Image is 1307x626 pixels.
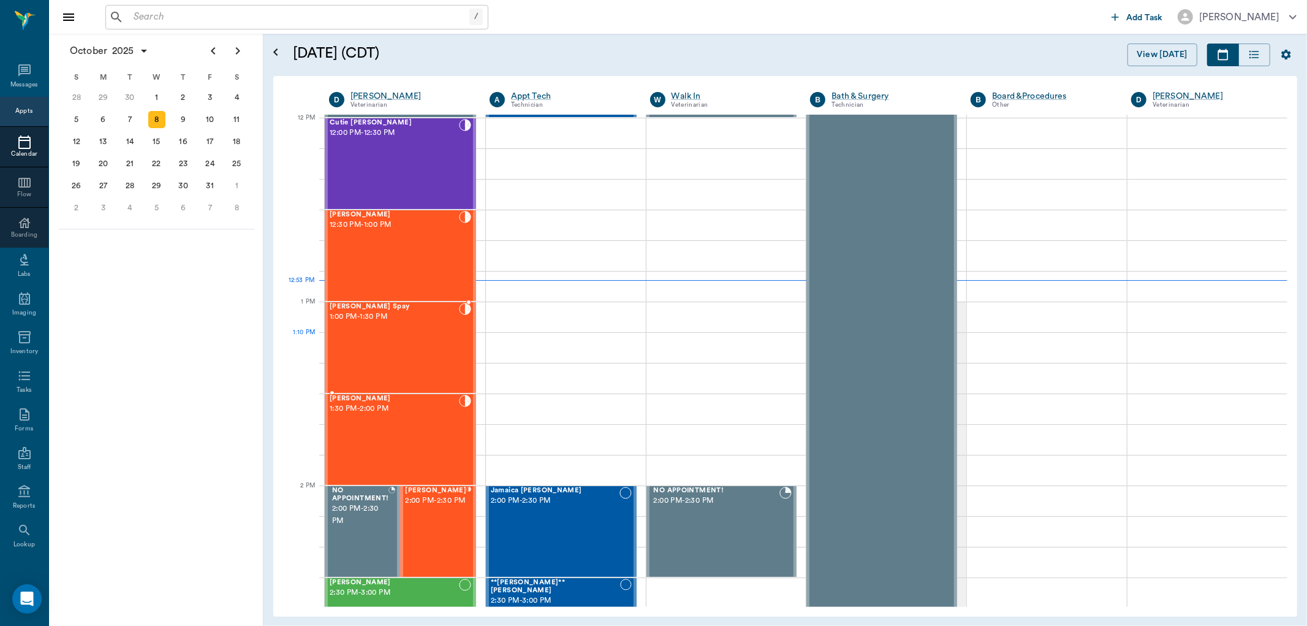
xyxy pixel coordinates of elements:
div: Inventory [10,347,38,356]
span: NO APPOINTMENT! [332,487,388,503]
div: Thursday, October 23, 2025 [175,155,192,172]
div: Thursday, October 2, 2025 [175,89,192,106]
span: [PERSON_NAME] [330,211,459,219]
span: 1:30 PM - 2:00 PM [330,403,459,415]
div: Monday, September 29, 2025 [94,89,112,106]
a: Appt Tech [511,90,632,102]
div: W [143,68,170,86]
div: Veterinarian [1153,100,1273,110]
div: Saturday, October 25, 2025 [228,155,245,172]
div: Friday, October 3, 2025 [202,89,219,106]
div: CHECKED_IN, 12:00 PM - 12:30 PM [325,118,476,210]
div: F [197,68,224,86]
div: Monday, October 20, 2025 [94,155,112,172]
div: BOOKED, 2:00 PM - 2:30 PM [646,486,797,578]
span: 2:00 PM - 2:30 PM [405,495,466,507]
div: Friday, October 17, 2025 [202,133,219,150]
div: W [650,92,665,107]
div: Saturday, October 18, 2025 [228,133,245,150]
div: Thursday, November 6, 2025 [175,199,192,216]
div: Monday, October 13, 2025 [94,133,112,150]
div: Sunday, October 19, 2025 [68,155,85,172]
div: Friday, October 24, 2025 [202,155,219,172]
span: 1:00 PM - 1:30 PM [330,311,459,323]
div: Sunday, September 28, 2025 [68,89,85,106]
div: Saturday, November 1, 2025 [228,177,245,194]
div: Wednesday, October 15, 2025 [148,133,165,150]
span: NO APPOINTMENT! [654,487,780,495]
div: D [329,92,344,107]
div: Thursday, October 9, 2025 [175,111,192,128]
div: CHECKED_IN, 12:30 PM - 1:00 PM [325,210,476,302]
button: View [DATE] [1127,44,1197,66]
div: Veterinarian [350,100,471,110]
div: Wednesday, November 5, 2025 [148,199,165,216]
div: Sunday, October 12, 2025 [68,133,85,150]
div: Saturday, October 4, 2025 [228,89,245,106]
div: T [116,68,143,86]
div: Wednesday, October 22, 2025 [148,155,165,172]
button: Open calendar [268,29,283,76]
div: Board &Procedures [992,90,1113,102]
span: [PERSON_NAME] Spay [330,303,459,311]
div: S [223,68,250,86]
button: October2025 [64,39,155,63]
div: M [90,68,117,86]
div: CHECKED_IN, 2:00 PM - 2:30 PM [400,486,475,578]
input: Search [129,9,469,26]
button: Next page [225,39,250,63]
div: Monday, November 3, 2025 [94,199,112,216]
div: 2 PM [283,479,315,510]
div: Saturday, October 11, 2025 [228,111,245,128]
span: **[PERSON_NAME]** [PERSON_NAME] [491,579,620,595]
div: Saturday, November 8, 2025 [228,199,245,216]
button: Close drawer [56,5,81,29]
div: Technician [832,100,952,110]
span: [PERSON_NAME] [330,579,459,587]
div: T [170,68,197,86]
div: Lookup [13,540,35,549]
div: Labs [18,270,31,279]
div: Tuesday, November 4, 2025 [121,199,138,216]
div: BOOKED, 2:00 PM - 2:30 PM [325,486,400,578]
div: Open Intercom Messenger [12,584,42,614]
span: 2025 [110,42,137,59]
div: Thursday, October 30, 2025 [175,177,192,194]
button: Add Task [1107,6,1168,28]
div: CHECKED_IN, 1:00 PM - 1:30 PM [325,302,476,394]
div: Reports [13,502,36,511]
div: Messages [10,80,39,90]
div: Imaging [12,308,36,318]
a: Walk In [672,90,792,102]
div: Tuesday, October 14, 2025 [121,133,138,150]
span: [PERSON_NAME] [405,487,466,495]
span: 12:30 PM - 1:00 PM [330,219,459,231]
div: Wednesday, October 29, 2025 [148,177,165,194]
div: Tuesday, September 30, 2025 [121,89,138,106]
span: Cutie [PERSON_NAME] [330,119,459,127]
div: B [971,92,986,107]
div: D [1131,92,1146,107]
div: Sunday, November 2, 2025 [68,199,85,216]
div: Tuesday, October 7, 2025 [121,111,138,128]
div: Sunday, October 26, 2025 [68,177,85,194]
span: Jamaica [PERSON_NAME] [491,487,619,495]
div: [PERSON_NAME] [350,90,471,102]
div: Technician [511,100,632,110]
div: 1 PM [283,296,315,326]
div: Friday, October 10, 2025 [202,111,219,128]
div: Wednesday, October 1, 2025 [148,89,165,106]
a: [PERSON_NAME] [1153,90,1273,102]
div: Monday, October 6, 2025 [94,111,112,128]
button: [PERSON_NAME] [1168,6,1306,28]
span: October [67,42,110,59]
span: 12:00 PM - 12:30 PM [330,127,459,139]
div: Thursday, October 16, 2025 [175,133,192,150]
div: S [63,68,90,86]
div: B [810,92,825,107]
div: / [469,9,483,25]
div: Friday, October 31, 2025 [202,177,219,194]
